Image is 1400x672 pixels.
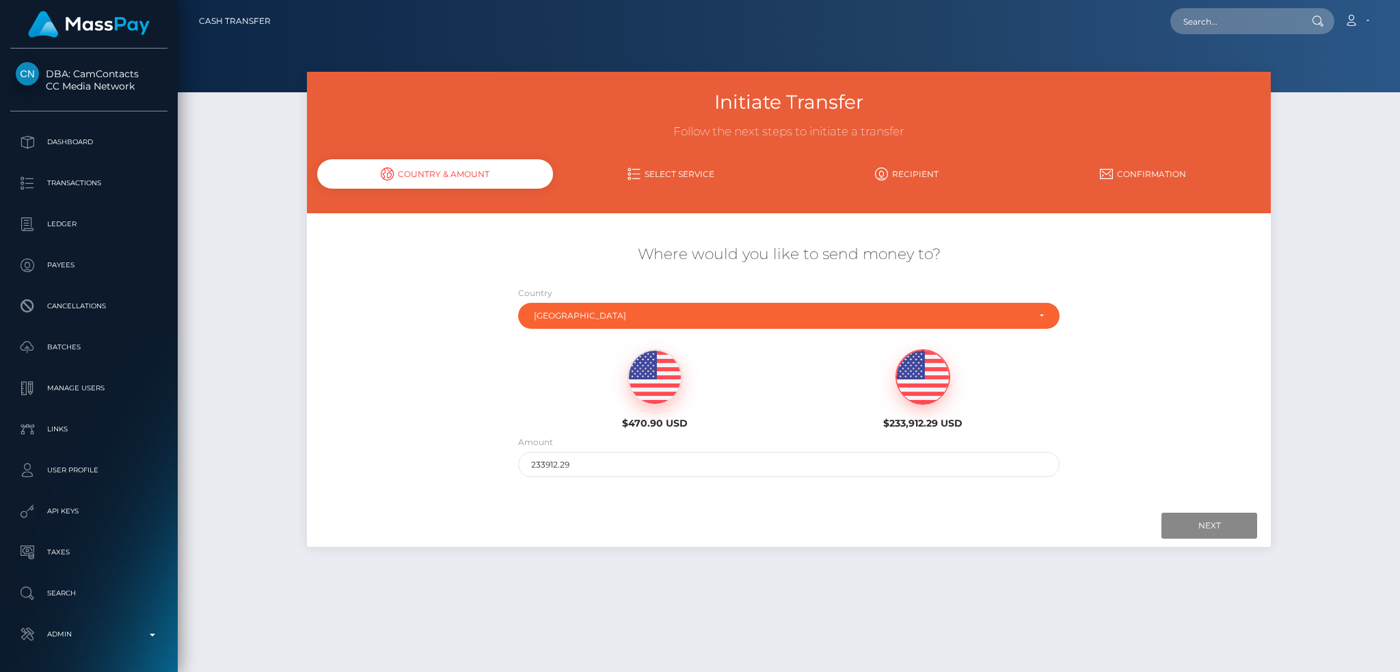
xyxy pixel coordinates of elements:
p: User Profile [16,460,162,481]
a: Taxes [10,535,167,569]
a: Dashboard [10,125,167,159]
a: Transactions [10,166,167,200]
h3: Initiate Transfer [317,89,1261,116]
a: Payees [10,248,167,282]
p: Cancellations [16,296,162,317]
p: Search [16,583,162,604]
a: Cash Transfer [199,7,271,36]
a: Manage Users [10,371,167,405]
a: Search [10,576,167,610]
p: Dashboard [16,132,162,152]
a: Recipient [789,162,1025,186]
p: API Keys [16,501,162,522]
h6: $470.90 USD [531,418,779,429]
input: Search... [1170,8,1299,34]
div: [GEOGRAPHIC_DATA] [534,310,1029,321]
a: Batches [10,330,167,364]
p: Transactions [16,173,162,193]
a: User Profile [10,453,167,487]
a: Cancellations [10,289,167,323]
h3: Follow the next steps to initiate a transfer [317,124,1261,140]
p: Taxes [16,542,162,563]
p: Ledger [16,214,162,234]
p: Payees [16,255,162,275]
p: Batches [16,337,162,358]
img: MassPay Logo [28,11,150,38]
a: Links [10,412,167,446]
button: Ukraine [518,303,1060,329]
input: Amount to send in USD (Maximum: 233912.29) [518,452,1060,477]
span: DBA: CamContacts CC Media Network [10,68,167,92]
a: Admin [10,617,167,651]
a: Select Service [553,162,789,186]
img: USD.png [896,350,950,405]
h5: Where would you like to send money to? [317,244,1261,265]
a: Confirmation [1025,162,1261,186]
label: Country [518,287,552,299]
a: Ledger [10,207,167,241]
h6: $233,912.29 USD [799,418,1047,429]
input: Next [1161,513,1257,539]
p: Admin [16,624,162,645]
p: Manage Users [16,378,162,399]
a: API Keys [10,494,167,528]
label: Amount [518,436,553,448]
div: Country & Amount [317,159,553,189]
p: Links [16,419,162,440]
img: CC Media Network [16,62,39,85]
img: USD.png [628,350,682,405]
